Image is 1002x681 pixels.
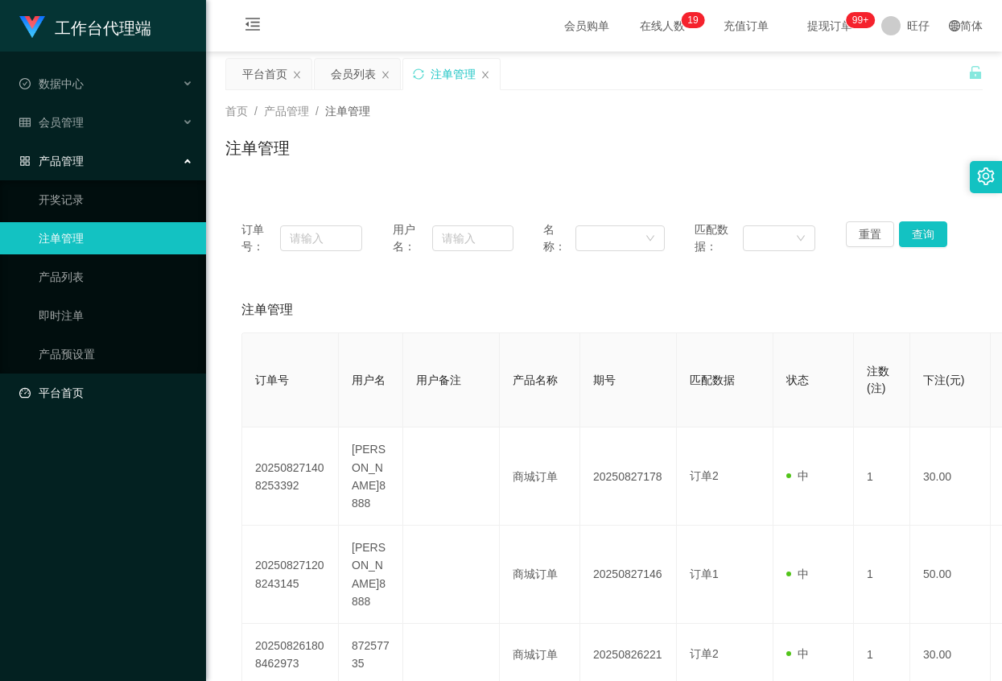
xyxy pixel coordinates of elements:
[867,365,889,394] font: 注数(注)
[923,374,964,386] font: 下注(元)
[513,567,558,580] font: 商城订单
[39,261,193,293] a: 产品列表
[315,105,319,118] font: /
[645,233,655,245] i: 图标： 下
[695,223,728,253] font: 匹配数据：
[39,116,84,129] font: 会员管理
[687,12,693,28] p: 1
[690,647,719,660] font: 订单2
[867,567,873,580] font: 1
[899,221,947,247] button: 查询
[352,374,386,386] font: 用户名
[513,374,558,386] font: 产品名称
[798,647,809,660] font: 中
[640,19,685,32] font: 在线人数
[786,374,809,386] font: 状态
[225,105,248,118] font: 首页
[331,68,376,80] font: 会员列表
[254,105,258,118] font: /
[513,469,558,482] font: 商城订单
[846,12,875,28] sup: 980
[39,338,193,370] a: 产品预设置
[907,19,930,32] font: 旺仔
[593,567,662,580] font: 20250827146
[241,223,264,253] font: 订单号：
[255,639,324,670] font: 202508261808462973
[867,648,873,661] font: 1
[681,12,704,28] sup: 19
[39,155,84,167] font: 产品管理
[19,16,45,39] img: logo.9652507e.png
[923,469,951,482] font: 30.00
[923,567,951,580] font: 50.00
[593,648,662,661] font: 20250826221
[431,68,476,80] font: 注单管理
[543,223,566,253] font: 名称：
[949,20,960,31] i: 图标: 全球
[39,184,193,216] a: 开奖记录
[564,19,609,32] font: 会员购单
[798,469,809,482] font: 中
[381,70,390,80] i: 图标： 关闭
[280,225,362,251] input: 请输入
[352,443,386,510] font: [PERSON_NAME]8888
[352,541,386,608] font: [PERSON_NAME]8888
[593,374,616,386] font: 期号
[19,78,31,89] i: 图标: 检查-圆圈-o
[923,648,951,661] font: 30.00
[19,19,151,32] a: 工作台代理端
[39,77,84,90] font: 数据中心
[846,221,894,247] button: 重置
[432,225,513,251] input: 请输入
[852,14,868,26] font: 99+
[255,559,324,589] font: 202508271208243145
[393,223,415,253] font: 用户名：
[690,469,719,482] font: 订单2
[39,299,193,332] a: 即时注单
[960,19,983,32] font: 简体
[264,105,309,118] font: 产品管理
[867,469,873,482] font: 1
[39,222,193,254] a: 注单管理
[55,19,151,37] font: 工作台代理端
[690,567,719,580] font: 订单1
[593,469,662,482] font: 20250827178
[724,19,769,32] font: 充值订单
[225,139,290,157] font: 注单管理
[225,1,280,52] i: 图标: 菜单折叠
[241,303,293,316] font: 注单管理
[513,648,558,661] font: 商城订单
[798,567,809,580] font: 中
[19,155,31,167] i: 图标: appstore-o
[693,14,699,26] font: 9
[480,70,490,80] i: 图标： 关闭
[690,374,735,386] font: 匹配数据
[968,65,983,80] i: 图标： 解锁
[19,117,31,128] i: 图标： 表格
[413,68,424,80] i: 图标：同步
[255,374,289,386] font: 订单号
[807,19,852,32] font: 提现订单
[242,68,287,80] font: 平台首页
[416,374,461,386] font: 用户备注
[292,70,302,80] i: 图标： 关闭
[352,639,390,670] font: 87257735
[19,377,193,409] a: 图标：仪表板平台首页
[325,105,370,118] font: 注单管理
[977,167,995,185] i: 图标：设置
[255,460,324,491] font: 202508271408253392
[796,233,806,245] i: 图标： 下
